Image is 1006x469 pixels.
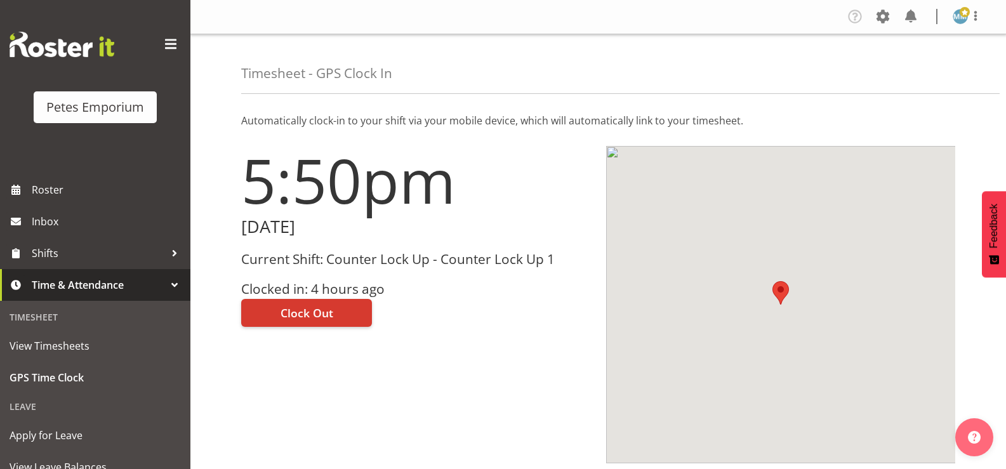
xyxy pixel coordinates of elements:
a: View Timesheets [3,330,187,362]
p: Automatically clock-in to your shift via your mobile device, which will automatically link to you... [241,113,955,128]
span: Feedback [988,204,1000,248]
a: Apply for Leave [3,419,187,451]
div: Leave [3,393,187,419]
div: Timesheet [3,304,187,330]
span: Roster [32,180,184,199]
img: Rosterit website logo [10,32,114,57]
span: Time & Attendance [32,275,165,294]
h2: [DATE] [241,217,591,237]
h1: 5:50pm [241,146,591,215]
span: View Timesheets [10,336,181,355]
div: Petes Emporium [46,98,144,117]
button: Clock Out [241,299,372,327]
h3: Current Shift: Counter Lock Up - Counter Lock Up 1 [241,252,591,267]
h3: Clocked in: 4 hours ago [241,282,591,296]
span: GPS Time Clock [10,368,181,387]
span: Shifts [32,244,165,263]
span: Clock Out [281,305,333,321]
img: mandy-mosley3858.jpg [953,9,968,24]
h4: Timesheet - GPS Clock In [241,66,392,81]
a: GPS Time Clock [3,362,187,393]
span: Apply for Leave [10,426,181,445]
span: Inbox [32,212,184,231]
button: Feedback - Show survey [982,191,1006,277]
img: help-xxl-2.png [968,431,981,444]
